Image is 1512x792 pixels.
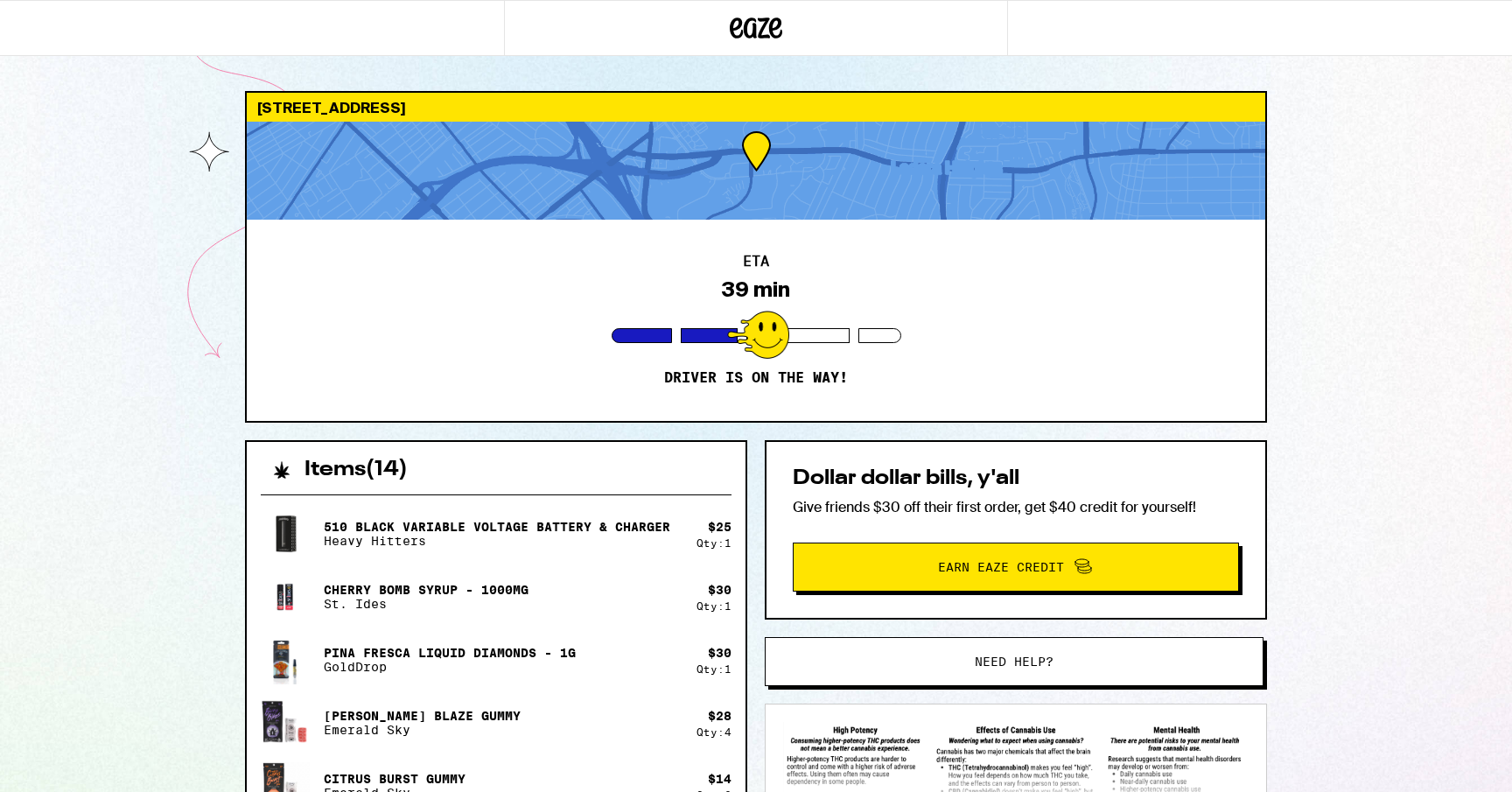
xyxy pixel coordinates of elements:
[708,646,731,660] div: $ 30
[304,459,408,480] h2: Items ( 14 )
[696,726,731,738] div: Qty: 4
[708,520,731,534] div: $ 25
[664,369,848,387] p: Driver is on the way!
[324,772,465,786] p: Citrus Burst Gummy
[765,637,1263,686] button: Need help?
[696,663,731,675] div: Qty: 1
[324,709,521,723] p: [PERSON_NAME] Blaze Gummy
[708,583,731,597] div: $ 30
[975,655,1053,668] span: Need help?
[1399,739,1494,783] iframe: Opens a widget where you can find more information
[743,255,769,269] h2: ETA
[722,277,790,302] div: 39 min
[261,572,310,621] img: St. Ides - Cherry Bomb Syrup - 1000mg
[793,543,1239,592] button: Earn Eaze Credit
[793,468,1239,489] h2: Dollar dollar bills, y'all
[324,597,528,611] p: St. Ides
[708,772,731,786] div: $ 14
[324,534,670,548] p: Heavy Hitters
[247,93,1265,122] div: [STREET_ADDRESS]
[324,583,528,597] p: Cherry Bomb Syrup - 1000mg
[324,646,576,660] p: Pina Fresca Liquid Diamonds - 1g
[793,498,1239,516] p: Give friends $30 off their first order, get $40 credit for yourself!
[261,509,310,558] img: Heavy Hitters - 510 Black Variable Voltage Battery & Charger
[696,537,731,549] div: Qty: 1
[708,709,731,723] div: $ 28
[324,520,670,534] p: 510 Black Variable Voltage Battery & Charger
[324,660,576,674] p: GoldDrop
[261,700,310,746] img: Emerald Sky - Berry Blaze Gummy
[324,723,521,737] p: Emerald Sky
[696,600,731,612] div: Qty: 1
[261,629,310,690] img: GoldDrop - Pina Fresca Liquid Diamonds - 1g
[938,561,1064,573] span: Earn Eaze Credit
